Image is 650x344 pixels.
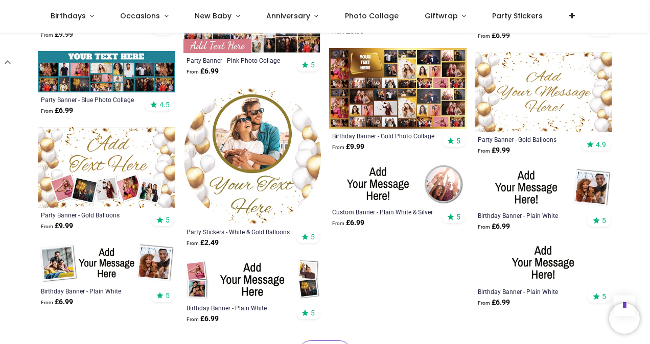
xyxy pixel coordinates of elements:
img: Personalised Backdrop Party Banner - Gold Balloons - Custom Text & 5 Photo Upload [38,127,175,207]
span: 5 [456,136,460,145]
strong: £ 6.99 [478,298,510,308]
span: From [187,316,199,322]
span: 5 [311,308,315,317]
span: From [478,224,490,230]
span: 5 [602,216,606,225]
span: 5 [456,212,460,222]
img: Personalised Birthday Banner - Plain White - 1 Photo Upload [475,167,612,208]
iframe: Brevo live chat [609,303,640,334]
a: Custom Banner - Plain White & Silver [332,208,437,216]
img: Personalised Birthday Backdrop Banner - Gold Photo Collage - Add Text & 48 Photo Upload [329,48,467,129]
strong: £ 2.49 [187,238,219,248]
img: Personalised Birthday Banner - Plain White - Custom Text [475,243,612,284]
span: From [187,69,199,75]
a: Birthday Banner - Gold Photo Collage [332,132,437,140]
strong: £ 6.99 [187,314,219,324]
span: From [187,240,199,246]
a: Party Stickers - White & Gold Balloons - Custom Text [187,228,291,236]
span: 4.5 [159,100,170,109]
a: Birthday Banner - Plain White [41,287,146,295]
span: New Baby [195,11,231,21]
span: 5 [166,215,170,225]
strong: £ 6.99 [478,222,510,232]
span: 4.9 [596,140,606,149]
img: Personalised Party Stickers - White & Gold Balloons - Custom Text - 1 Photo Upload [183,88,321,225]
a: Birthday Banner - Plain White [478,287,583,296]
span: 5 [602,292,606,301]
img: Personalised Party Banner - Blue Photo Collage - Custom Text & 19 Photo Upload [38,51,175,92]
span: 5 [311,232,315,241]
span: Photo Collage [345,11,399,21]
img: Personalised Custom Banner - Plain White & Silver - 1 Photo Upload [329,163,467,205]
strong: £ 6.99 [41,106,73,116]
img: Personalised Backdrop Party Banner - Gold Balloons - Custom Text [475,52,612,132]
a: Party Banner - Pink Photo Collage [187,56,291,64]
strong: £ 6.99 [41,297,73,307]
span: From [478,300,490,306]
span: Birthdays [51,11,86,21]
span: From [478,33,490,39]
strong: £ 9.99 [41,221,73,231]
strong: £ 9.99 [41,30,73,40]
span: From [332,144,344,150]
span: 5 [311,60,315,69]
strong: £ 6.99 [478,31,510,41]
a: Birthday Banner - Plain White [187,304,291,312]
a: Party Banner - Blue Photo Collage [41,95,146,104]
span: From [41,108,53,114]
strong: £ 9.99 [332,142,364,152]
span: Party Stickers [492,11,543,21]
img: Personalised Birthday Banner - Plain White - 2 Photo Upload [38,242,175,284]
span: From [41,300,53,305]
a: Party Banner - Gold Balloons [478,135,583,143]
strong: £ 6.99 [187,66,219,77]
strong: £ 6.99 [332,218,364,228]
span: Occasions [120,11,160,21]
span: Giftwrap [425,11,458,21]
span: From [332,220,344,226]
a: Birthday Banner - Plain White [478,211,583,219]
span: 5 [166,291,170,300]
span: From [41,224,53,229]
span: Anniversary [266,11,310,21]
a: Party Banner - Gold Balloons [41,211,146,219]
span: From [478,148,490,154]
img: Personalised Birthday Banner - Plain White - 4 Photo Upload [183,259,321,301]
span: From [41,32,53,38]
strong: £ 9.99 [478,145,510,156]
